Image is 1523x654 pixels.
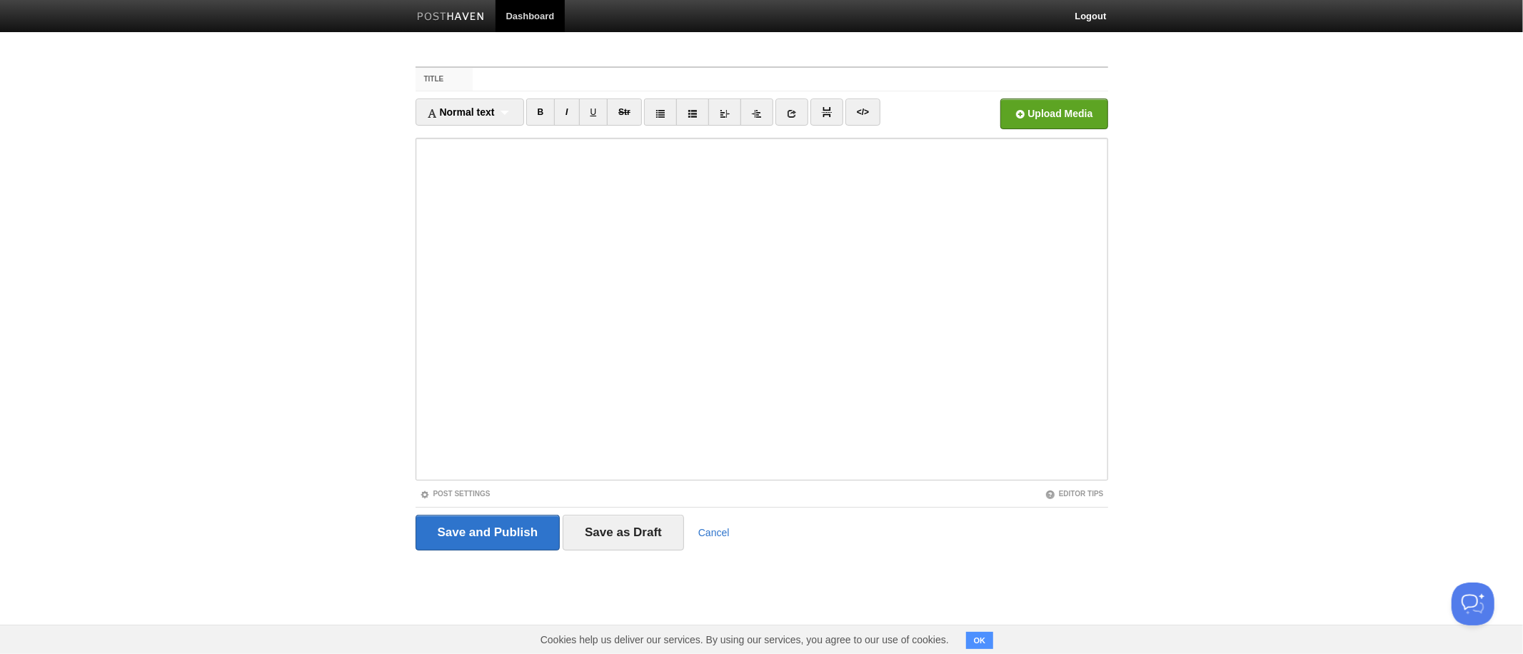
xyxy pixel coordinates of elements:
[698,527,730,538] a: Cancel
[427,106,495,118] span: Normal text
[966,632,994,649] button: OK
[563,515,684,550] input: Save as Draft
[618,107,630,117] del: Str
[822,107,832,117] img: pagebreak-icon.png
[420,490,491,498] a: Post Settings
[526,625,963,654] span: Cookies help us deliver our services. By using our services, you agree to our use of cookies.
[417,12,485,23] img: Posthaven-bar
[554,99,579,126] a: I
[416,515,561,550] input: Save and Publish
[526,99,556,126] a: B
[1045,490,1104,498] a: Editor Tips
[579,99,608,126] a: U
[1452,583,1494,625] iframe: Help Scout Beacon - Open
[416,68,473,91] label: Title
[845,99,880,126] a: </>
[607,99,642,126] a: Str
